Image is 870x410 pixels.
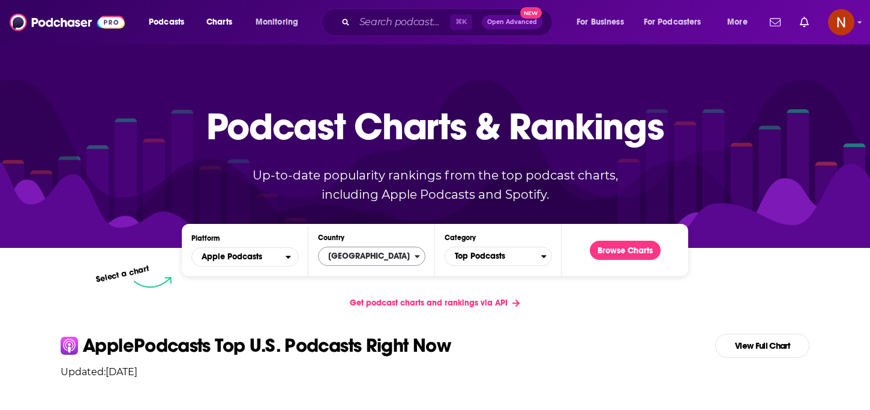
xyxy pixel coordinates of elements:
[10,11,125,34] img: Podchaser - Follow, Share and Rate Podcasts
[319,246,415,267] span: [GEOGRAPHIC_DATA]
[445,246,541,267] span: Top Podcasts
[727,14,748,31] span: More
[445,247,552,266] button: Categories
[828,9,854,35] button: Show profile menu
[318,247,425,266] button: Countries
[51,366,819,378] p: Updated: [DATE]
[520,7,542,19] span: New
[636,13,719,32] button: open menu
[487,19,537,25] span: Open Advanced
[828,9,854,35] span: Logged in as AdelNBM
[256,14,298,31] span: Monitoring
[199,13,239,32] a: Charts
[795,12,814,32] a: Show notifications dropdown
[191,247,299,267] h2: Platforms
[715,334,809,358] a: View Full Chart
[828,9,854,35] img: User Profile
[719,13,763,32] button: open menu
[350,298,508,308] span: Get podcast charts and rankings via API
[206,14,232,31] span: Charts
[590,241,661,260] button: Browse Charts
[191,247,299,267] button: open menu
[340,288,529,318] a: Get podcast charts and rankings via API
[644,14,701,31] span: For Podcasters
[149,14,184,31] span: Podcasts
[482,15,542,29] button: Open AdvancedNew
[202,253,262,261] span: Apple Podcasts
[83,336,451,355] p: Apple Podcasts Top U.S. Podcasts Right Now
[568,13,639,32] button: open menu
[355,13,450,32] input: Search podcasts, credits, & more...
[577,14,624,31] span: For Business
[450,14,472,30] span: ⌘ K
[206,87,664,165] p: Podcast Charts & Rankings
[247,13,314,32] button: open menu
[765,12,785,32] a: Show notifications dropdown
[61,337,78,354] img: apple Icon
[95,264,150,285] p: Select a chart
[140,13,200,32] button: open menu
[333,8,564,36] div: Search podcasts, credits, & more...
[229,166,641,204] p: Up-to-date popularity rankings from the top podcast charts, including Apple Podcasts and Spotify.
[134,277,172,288] img: select arrow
